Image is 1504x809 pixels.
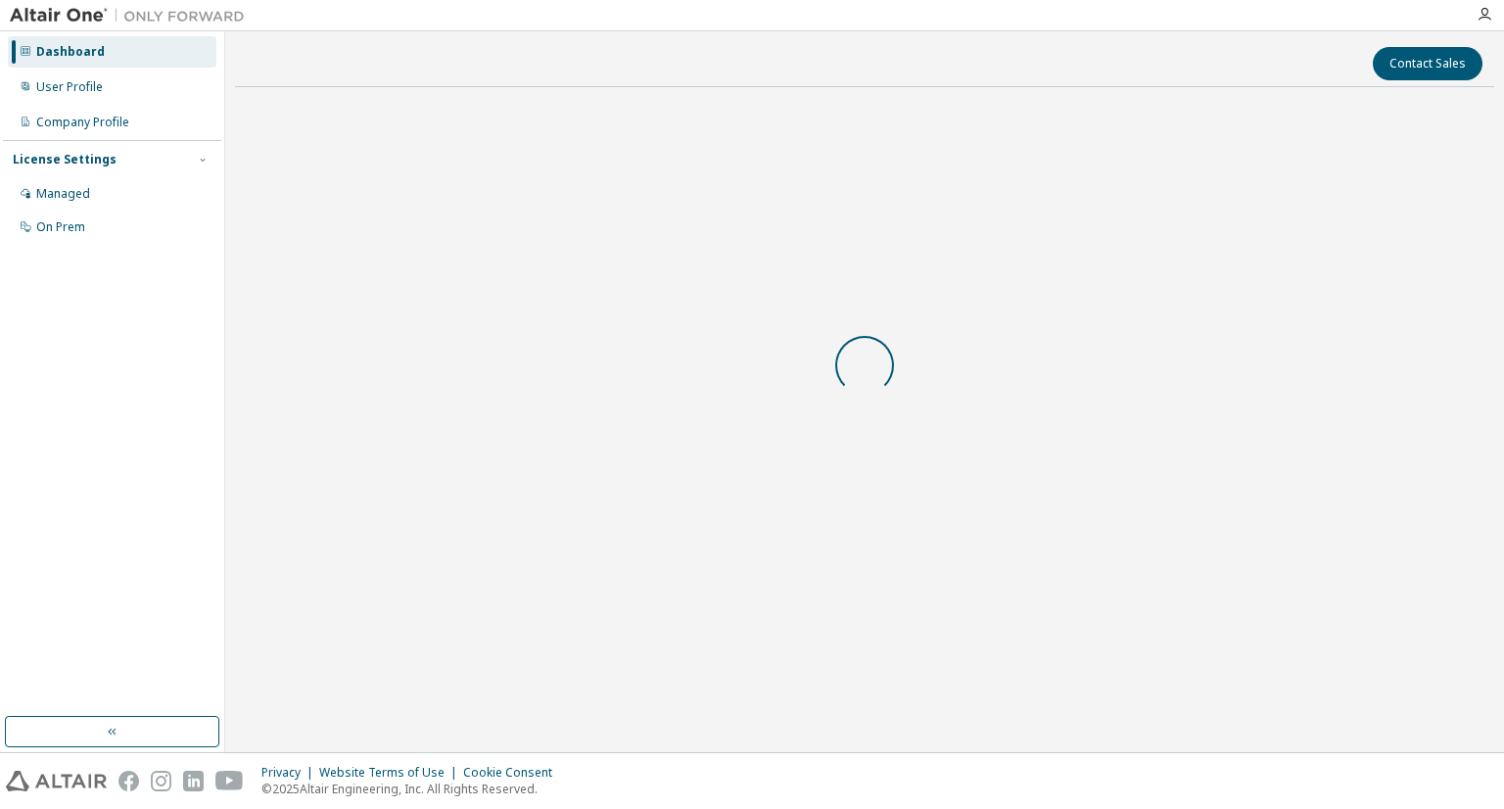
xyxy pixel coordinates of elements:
div: Privacy [261,765,319,781]
div: Cookie Consent [463,765,564,781]
div: User Profile [36,79,103,95]
img: linkedin.svg [183,771,204,791]
img: Altair One [10,6,255,25]
div: Company Profile [36,115,129,130]
img: instagram.svg [151,771,171,791]
img: altair_logo.svg [6,771,107,791]
img: facebook.svg [118,771,139,791]
button: Contact Sales [1373,47,1482,80]
div: Dashboard [36,44,105,60]
p: © 2025 Altair Engineering, Inc. All Rights Reserved. [261,781,564,797]
img: youtube.svg [215,771,244,791]
div: License Settings [13,152,117,167]
div: Managed [36,186,90,202]
div: Website Terms of Use [319,765,463,781]
div: On Prem [36,219,85,235]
